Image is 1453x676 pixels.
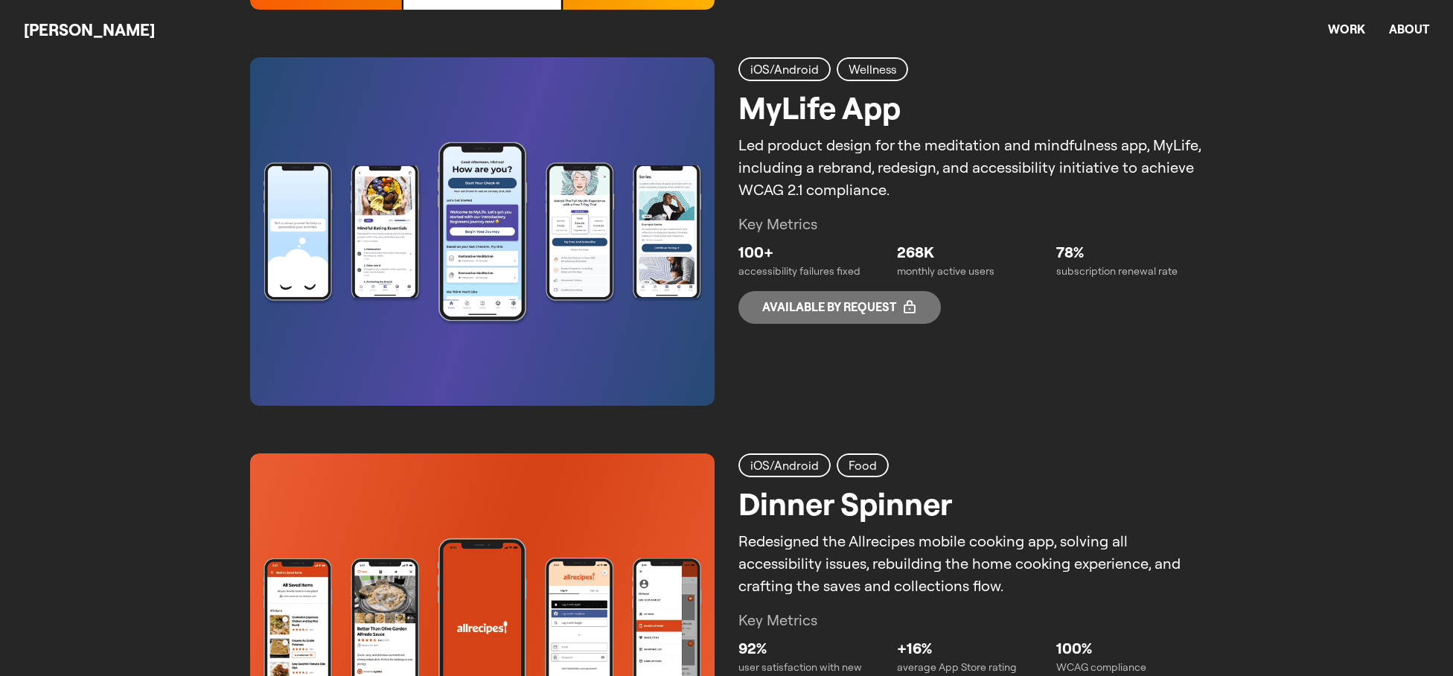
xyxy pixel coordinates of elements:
[1056,637,1203,660] p: 100%
[738,264,885,279] p: accessibility failures fixed
[849,60,896,78] h2: Wellness
[750,60,819,78] h2: iOS/Android
[738,241,885,264] p: 100+
[1056,660,1203,675] p: WCAG compliance
[738,291,941,324] span: Available by request
[1056,241,1203,264] p: 78%
[897,241,1044,264] p: 268K
[738,213,1203,235] p: Key Metrics
[738,480,952,527] h2: Dinner Spinner
[762,300,896,314] p: Available by request
[1389,22,1429,36] a: About
[738,84,901,131] h2: MyLife App
[738,609,1203,631] p: Key Metrics
[897,264,1044,279] p: monthly active users
[897,660,1044,675] p: average App Store rating
[1056,264,1203,279] p: subscription renewal rate
[849,456,877,474] h2: Food
[1328,22,1365,36] a: Work
[738,637,885,660] p: 92%
[897,637,1044,660] p: +16%
[738,134,1203,201] p: Led product design for the meditation and mindfulness app, MyLife, including a rebrand, redesign,...
[24,19,155,40] a: [PERSON_NAME]
[750,456,819,474] h2: iOS/Android
[738,530,1203,597] p: Redesigned the Allrecipes mobile cooking app, solving all accessibility issues, rebuilding the ho...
